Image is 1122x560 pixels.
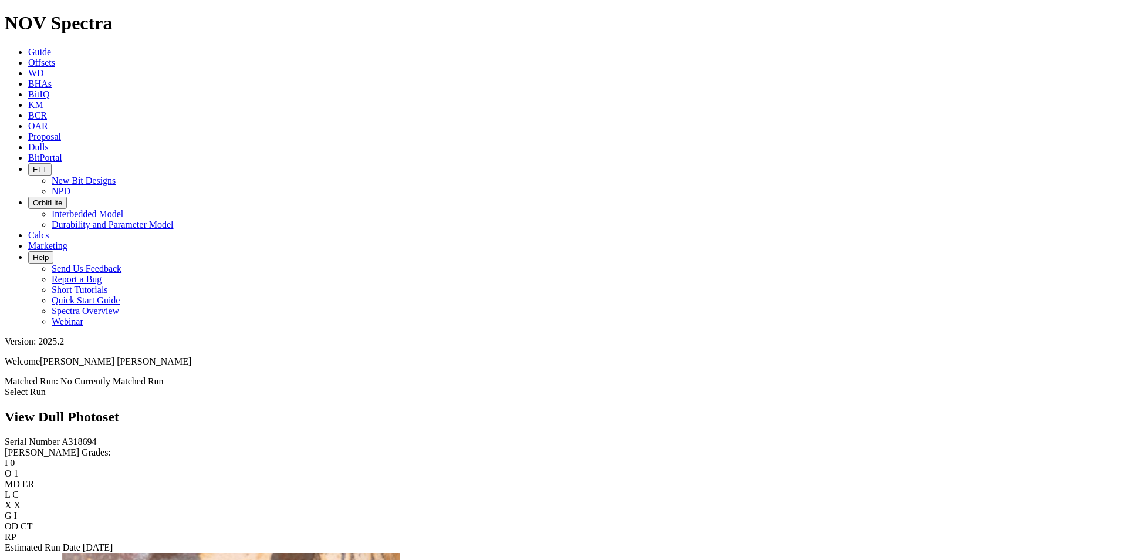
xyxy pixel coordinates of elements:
a: Send Us Feedback [52,264,121,274]
button: Help [28,251,53,264]
label: O [5,468,12,478]
label: X [5,500,12,510]
span: ER [22,479,34,489]
a: BHAs [28,79,52,89]
span: OrbitLite [33,198,62,207]
a: Proposal [28,131,61,141]
label: MD [5,479,20,489]
a: Short Tutorials [52,285,108,295]
span: C [12,490,19,500]
label: I [5,458,8,468]
span: 1 [14,468,19,478]
label: G [5,511,12,521]
a: New Bit Designs [52,176,116,185]
a: Durability and Parameter Model [52,220,174,230]
a: Guide [28,47,51,57]
span: FTT [33,165,47,174]
label: Serial Number [5,437,60,447]
a: Quick Start Guide [52,295,120,305]
div: [PERSON_NAME] Grades: [5,447,1117,458]
span: 0 [10,458,15,468]
a: BitPortal [28,153,62,163]
label: L [5,490,10,500]
span: CT [21,521,32,531]
a: BCR [28,110,47,120]
span: Matched Run: [5,376,58,386]
a: OAR [28,121,48,131]
span: X [14,500,21,510]
span: A318694 [62,437,97,447]
label: RP [5,532,16,542]
span: I [14,511,17,521]
a: NPD [52,186,70,196]
h2: View Dull Photoset [5,409,1117,425]
span: [DATE] [83,542,113,552]
button: OrbitLite [28,197,67,209]
a: Report a Bug [52,274,102,284]
p: Welcome [5,356,1117,367]
a: Select Run [5,387,46,397]
a: Offsets [28,58,55,68]
a: KM [28,100,43,110]
button: FTT [28,163,52,176]
a: BitIQ [28,89,49,99]
label: Estimated Run Date [5,542,80,552]
a: Calcs [28,230,49,240]
a: Dulls [28,142,49,152]
h1: NOV Spectra [5,12,1117,34]
span: Help [33,253,49,262]
a: Spectra Overview [52,306,119,316]
span: [PERSON_NAME] [PERSON_NAME] [40,356,191,366]
a: Marketing [28,241,67,251]
span: _ [18,532,23,542]
a: Webinar [52,316,83,326]
a: WD [28,68,44,78]
div: Version: 2025.2 [5,336,1117,347]
span: No Currently Matched Run [60,376,164,386]
label: OD [5,521,18,531]
a: Interbedded Model [52,209,123,219]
